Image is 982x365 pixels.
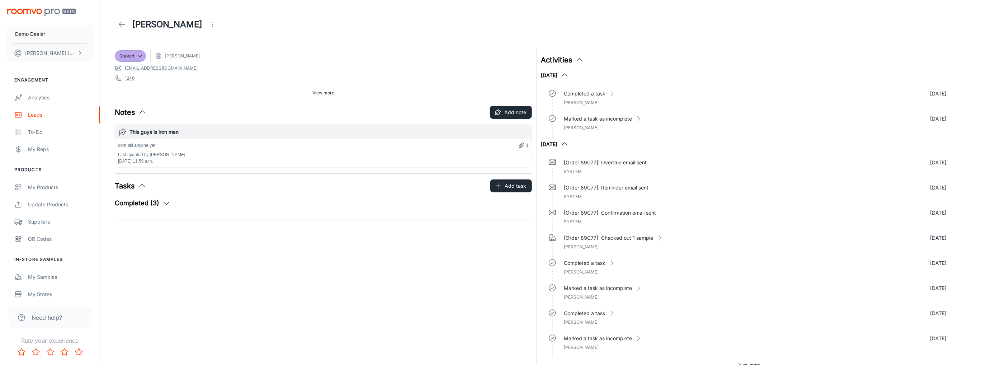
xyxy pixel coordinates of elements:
[930,234,946,242] p: [DATE]
[564,259,605,267] p: Completed a task
[541,140,569,149] button: [DATE]
[310,88,337,98] button: View more
[564,244,599,249] span: [PERSON_NAME]
[132,18,202,31] h1: [PERSON_NAME]
[564,269,599,275] span: [PERSON_NAME]
[312,90,334,96] span: View more
[564,219,582,224] span: System
[115,107,147,118] button: Notes
[28,201,93,209] div: Update Products
[930,209,946,217] p: [DATE]
[564,90,605,98] p: Completed a task
[526,142,529,164] p: 1
[7,44,93,62] button: [PERSON_NAME] [PERSON_NAME]
[930,184,946,192] p: [DATE]
[28,145,93,153] div: My Reps
[564,309,605,317] p: Completed a task
[930,334,946,342] p: [DATE]
[14,345,29,359] button: Rate 1 star
[930,259,946,267] p: [DATE]
[57,345,72,359] button: Rate 4 star
[28,273,93,281] div: My Samples
[29,345,43,359] button: Rate 2 star
[564,100,599,105] span: [PERSON_NAME]
[43,345,57,359] button: Rate 3 star
[541,71,569,80] button: [DATE]
[930,115,946,123] p: [DATE]
[125,75,134,81] a: 1246
[32,313,62,322] span: Need help?
[564,209,656,217] p: [Order 89C77]: Confirmation email sent
[115,50,146,62] div: Quoted
[564,159,647,167] p: [Order 89C77]: Overdue email sent
[28,128,93,136] div: To-do
[564,334,632,342] p: Marked a task as incomplete
[28,218,93,226] div: Suppliers
[118,158,185,164] p: [DATE] 11:59 a.m.
[28,111,93,119] div: Leads
[15,30,45,38] p: Demo Dealer
[72,345,86,359] button: Rate 5 star
[28,94,93,102] div: Analytics
[115,181,146,191] button: Tasks
[930,159,946,167] p: [DATE]
[564,184,648,192] p: [Order 89C77]: Reminder email sent
[118,142,185,149] p: dont tell anyone yet
[564,115,632,123] p: Marked a task as incomplete
[564,284,632,292] p: Marked a task as incomplete
[564,125,599,130] span: [PERSON_NAME]
[490,106,532,119] button: Add note
[490,179,532,192] button: Add task
[118,151,185,158] p: Last updated by [PERSON_NAME]
[28,290,93,298] div: My Stores
[129,128,529,136] h6: This guys is iron man
[115,125,532,167] button: This guys is iron mandont tell anyone yetLast updated by [PERSON_NAME][DATE] 11:59 a.m.1
[7,25,93,43] button: Demo Dealer
[564,319,599,325] span: [PERSON_NAME]
[564,194,582,199] span: System
[125,65,198,71] a: [EMAIL_ADDRESS][DOMAIN_NAME]
[7,9,76,16] img: Roomvo PRO Beta
[205,17,219,32] button: Open menu
[28,235,93,243] div: QR Codes
[564,294,599,300] span: [PERSON_NAME]
[564,345,599,350] span: [PERSON_NAME]
[930,309,946,317] p: [DATE]
[930,90,946,98] p: [DATE]
[165,53,200,59] span: [PERSON_NAME]
[115,198,171,208] button: Completed (3)
[541,55,584,65] button: Activities
[119,53,134,59] span: Quoted
[28,183,93,191] div: My Products
[564,169,582,174] span: System
[930,284,946,292] p: [DATE]
[25,49,76,57] p: [PERSON_NAME] [PERSON_NAME]
[564,234,653,242] p: [Order 89C77]: Checked out 1 sample
[6,336,94,345] p: Rate your experience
